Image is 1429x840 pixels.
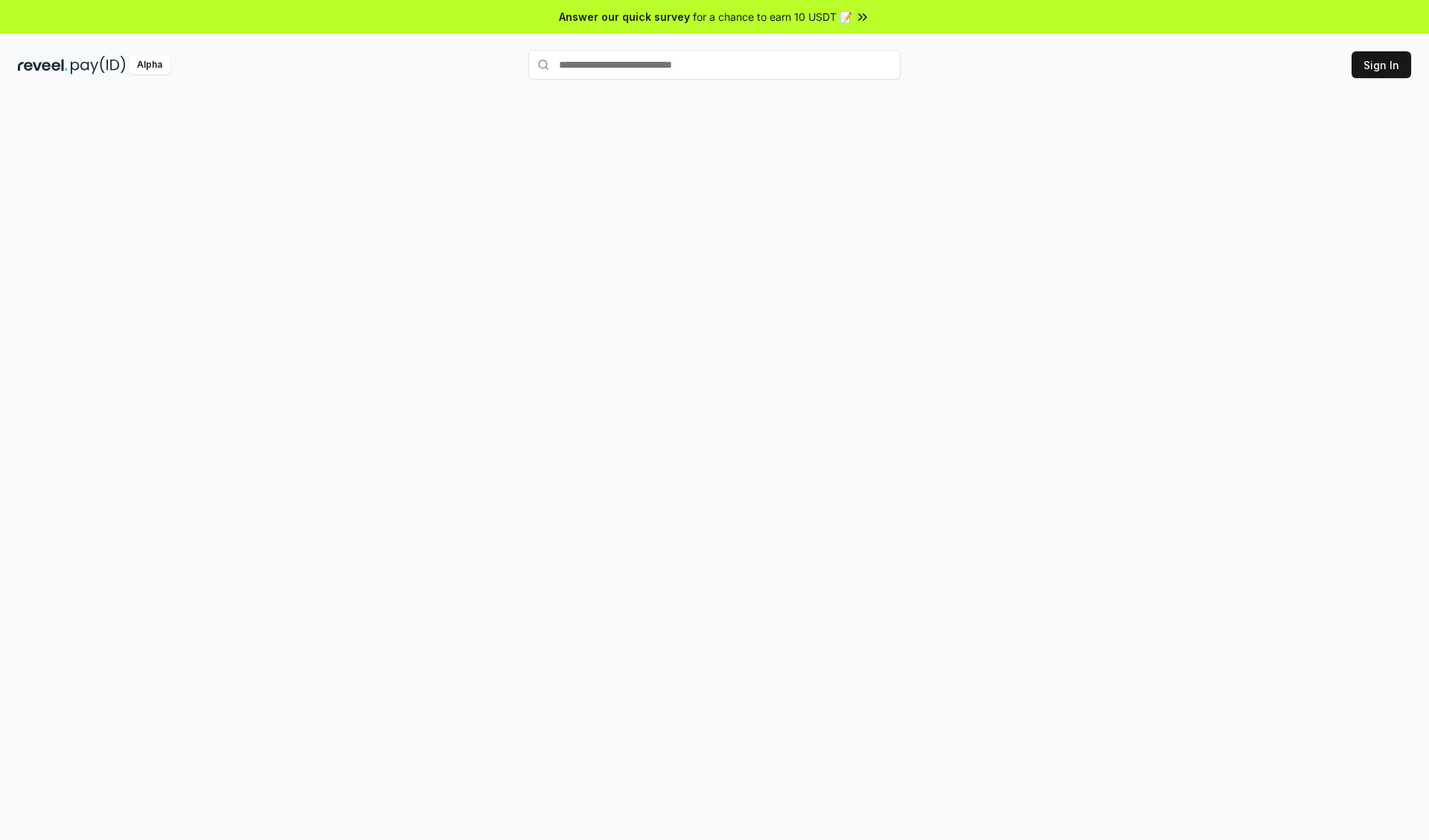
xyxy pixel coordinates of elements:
span: Answer our quick survey [559,9,690,25]
div: Alpha [129,56,170,74]
span: for a chance to earn 10 USDT 📝 [693,9,852,25]
img: reveel_dark [18,56,68,74]
img: pay_id [71,56,126,74]
button: Sign In [1352,51,1411,78]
